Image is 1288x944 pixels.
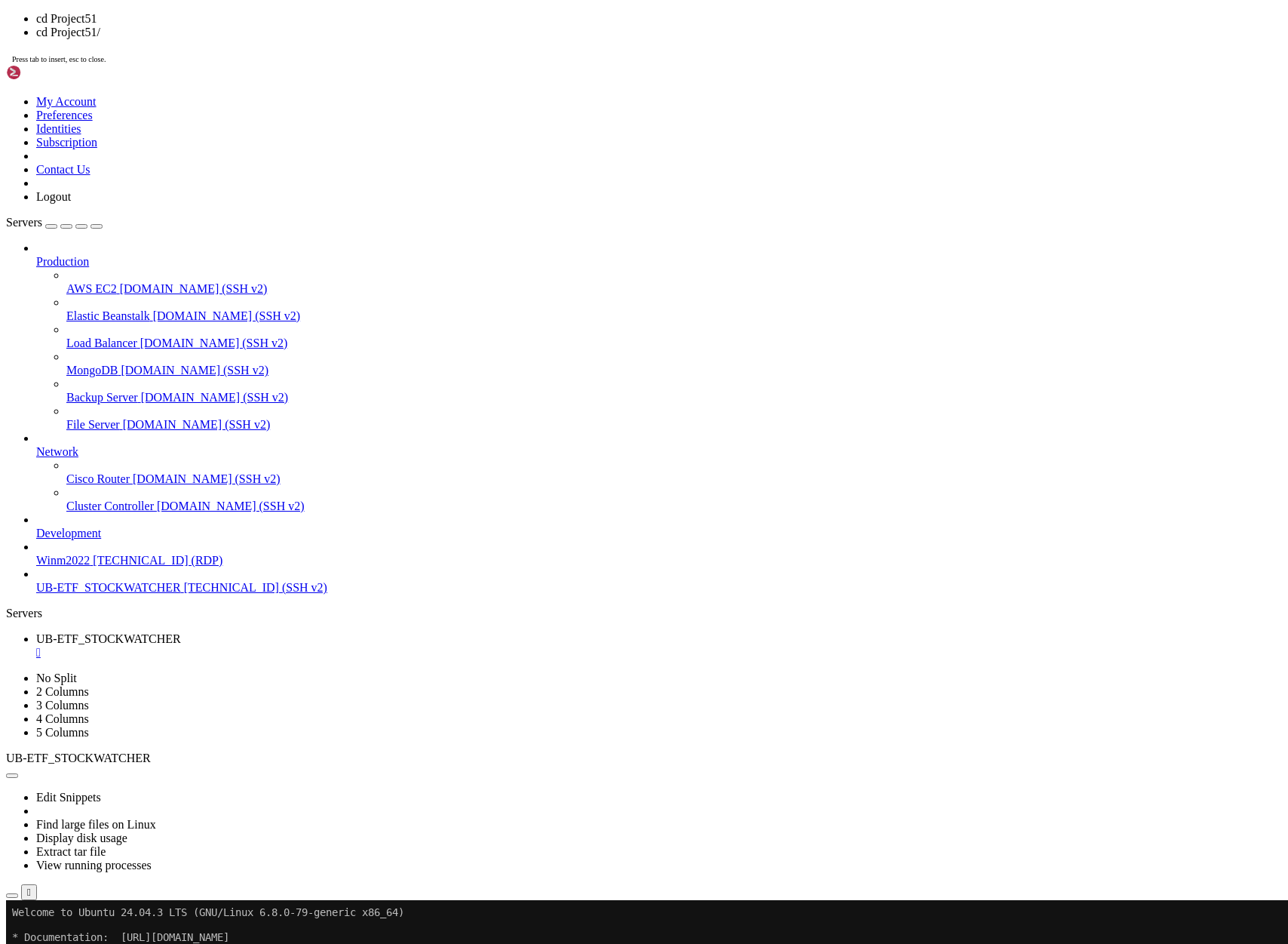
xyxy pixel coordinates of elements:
[66,350,1282,377] li: MongoDB [DOMAIN_NAME] (SSH v2)
[6,607,1282,620] div: Servers
[66,391,1282,404] a: Backup Server [DOMAIN_NAME] (SSH v2)
[36,818,156,831] a: Find large files on Linux
[6,216,42,229] span: Servers
[66,418,1282,432] a: File Server [DOMAIN_NAME] (SSH v2)
[36,632,181,645] span: UB-ETF_STOCKWATCHER
[36,122,81,135] a: Identities
[36,255,89,268] span: Production
[6,157,1091,170] x-row: Processes: 140
[184,581,327,594] span: [TECHNICAL_ID] (SSH v2)
[36,136,97,149] a: Subscription
[6,395,1091,407] x-row: Last login: [DATE] from [TECHNICAL_ID]
[6,282,1091,295] x-row: Expanded Security Maintenance for Applications is not enabled.
[121,364,268,377] span: [DOMAIN_NAME] (SSH v2)
[12,55,106,63] span: Press tab to insert, esc to close.
[36,190,71,203] a: Logout
[36,12,1282,26] li: cd Project51
[141,391,289,404] span: [DOMAIN_NAME] (SSH v2)
[36,255,1282,269] a: Production
[36,554,90,567] span: Winm2022
[36,527,1282,540] a: Development
[36,726,89,739] a: 5 Columns
[27,887,31,898] div: 
[36,445,78,458] span: Network
[6,6,1091,19] x-row: Welcome to Ubuntu 24.04.3 LTS (GNU/Linux 6.8.0-79-generic x86_64)
[66,323,1282,350] li: Load Balancer [DOMAIN_NAME] (SSH v2)
[6,119,1091,132] x-row: Usage of /: 19.8% of 76.45GB
[36,699,89,712] a: 3 Columns
[66,500,1282,513] a: Cluster Controller [DOMAIN_NAME] (SSH v2)
[6,31,1091,44] x-row: * Documentation: [URL][DOMAIN_NAME]
[6,407,121,420] span: ubuntu@vps-d35ccc65
[36,832,127,844] a: Display disk usage
[153,309,301,322] span: [DOMAIN_NAME] (SSH v2)
[66,500,154,512] span: Cluster Controller
[6,307,1091,320] x-row: 2 updates can be applied immediately.
[36,527,101,540] span: Development
[6,358,1091,371] x-row: See [URL][DOMAIN_NAME] or run: sudo pro status
[66,486,1282,513] li: Cluster Controller [DOMAIN_NAME] (SSH v2)
[157,500,305,512] span: [DOMAIN_NAME] (SSH v2)
[6,752,151,764] span: UB-ETF_STOCKWATCHER
[66,391,138,404] span: Backup Server
[66,472,130,485] span: Cisco Router
[6,131,1091,144] x-row: Memory usage: 21%
[6,57,1091,69] x-row: * Support: [URL][DOMAIN_NAME]
[36,163,90,176] a: Contact Us
[36,95,97,108] a: My Account
[36,685,89,698] a: 2 Columns
[36,540,1282,567] li: Winm2022 [TECHNICAL_ID] (RDP)
[66,377,1282,404] li: Backup Server [DOMAIN_NAME] (SSH v2)
[6,106,1091,119] x-row: System load: 0.0
[6,169,1091,182] x-row: Users logged in: 0
[6,220,1091,232] x-row: * Strictly confined Kubernetes makes edge and IoT secure. Learn how MicroK8s
[66,282,1282,296] a: AWS EC2 [DOMAIN_NAME] (SSH v2)
[6,232,1091,244] x-row: just raised the bar for easy, resilient and secure K8s cluster deployment.
[93,554,222,567] span: [TECHNICAL_ID] (RDP)
[66,309,150,322] span: Elastic Beanstalk
[66,269,1282,296] li: AWS EC2 [DOMAIN_NAME] (SSH v2)
[120,282,268,295] span: [DOMAIN_NAME] (SSH v2)
[66,418,120,431] span: File Server
[36,554,1282,567] a: Winm2022 [TECHNICAL_ID] (RDP)
[6,320,1091,333] x-row: To see these additional updates run: apt list --upgradable
[36,109,93,121] a: Preferences
[6,44,1091,57] x-row: * Management: [URL][DOMAIN_NAME]
[66,337,137,349] span: Load Balancer
[140,337,288,349] span: [DOMAIN_NAME] (SSH v2)
[66,309,1282,323] a: Elastic Beanstalk [DOMAIN_NAME] (SSH v2)
[6,194,1091,207] x-row: IPv6 address for ens3: [TECHNICAL_ID]
[36,845,106,858] a: Extract tar file
[36,646,1282,660] a: 
[36,581,181,594] span: UB-ETF_STOCKWATCHER
[66,296,1282,323] li: Elastic Beanstalk [DOMAIN_NAME] (SSH v2)
[36,791,101,804] a: Edit Snippets
[36,432,1282,513] li: Network
[36,26,1282,39] li: cd Project51/
[66,364,1282,377] a: MongoDB [DOMAIN_NAME] (SSH v2)
[6,65,93,80] img: Shellngn
[6,407,1091,420] x-row: : $ cd Project
[123,418,271,431] span: [DOMAIN_NAME] (SSH v2)
[66,282,117,295] span: AWS EC2
[36,445,1282,459] a: Network
[216,407,222,420] div: (33, 32)
[36,859,152,872] a: View running processes
[6,182,1091,195] x-row: IPv4 address for ens3: [TECHNICAL_ID]
[66,364,118,377] span: MongoDB
[6,345,1091,358] x-row: Enable ESM Apps to receive additional future security updates.
[133,472,281,485] span: [DOMAIN_NAME] (SSH v2)
[36,513,1282,540] li: Development
[36,241,1282,432] li: Production
[36,581,1282,595] a: UB-ETF_STOCKWATCHER [TECHNICAL_ID] (SSH v2)
[21,884,37,900] button: 
[66,472,1282,486] a: Cisco Router [DOMAIN_NAME] (SSH v2)
[36,672,77,684] a: No Split
[36,567,1282,595] li: UB-ETF_STOCKWATCHER [TECHNICAL_ID] (SSH v2)
[6,144,1091,157] x-row: Swap usage: 0%
[36,632,1282,660] a: UB-ETF_STOCKWATCHER
[127,407,133,420] span: ~
[66,337,1282,350] a: Load Balancer [DOMAIN_NAME] (SSH v2)
[6,81,1091,94] x-row: System information as of [DATE]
